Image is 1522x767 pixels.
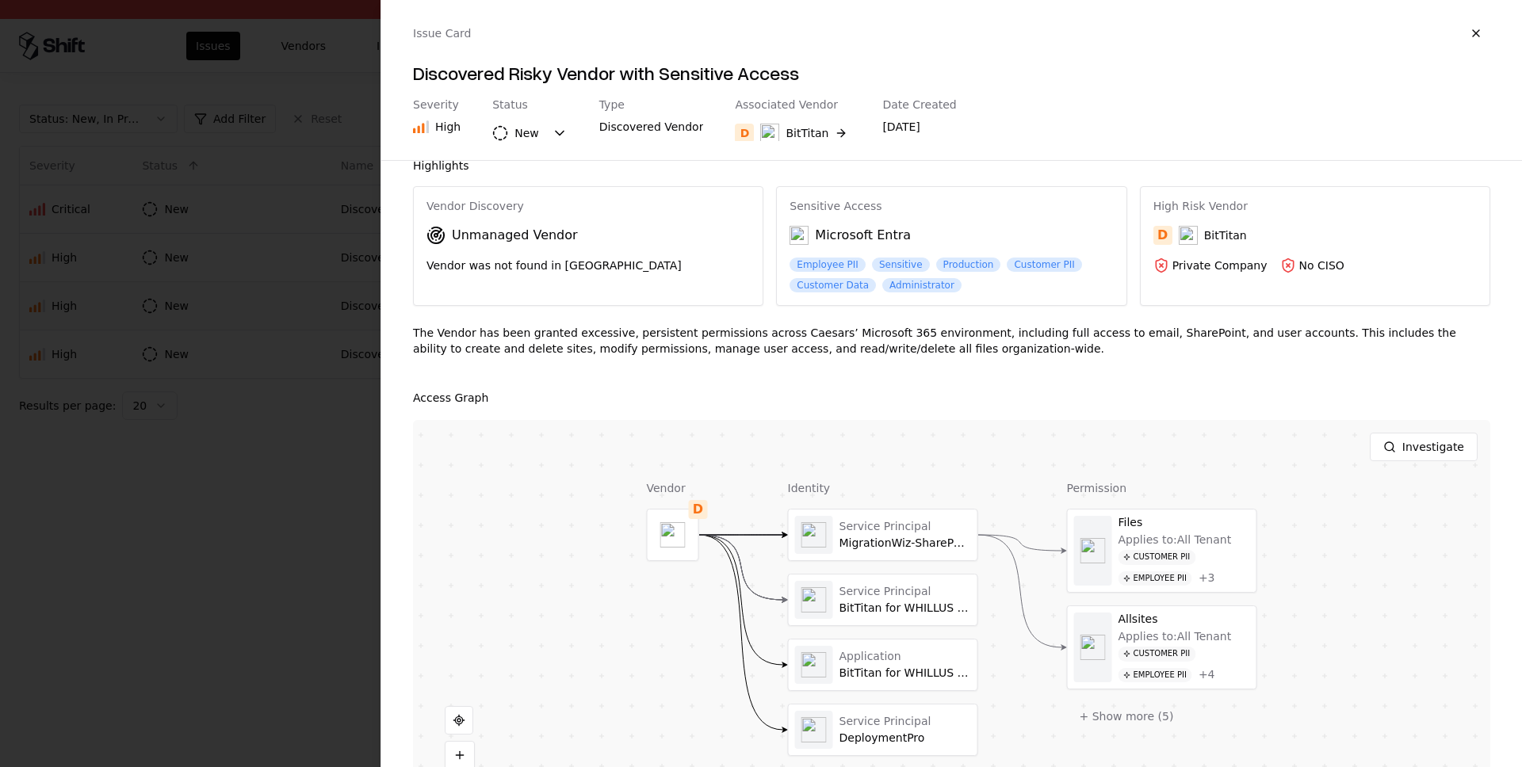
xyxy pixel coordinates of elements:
div: No CISO [1299,258,1344,273]
div: [DATE] [882,119,956,141]
div: Service Principal [839,585,971,599]
button: +3 [1199,571,1215,586]
div: High Risk Vendor [1153,200,1477,214]
div: Access Graph [413,388,1490,407]
div: Administrator [882,278,962,292]
div: Service Principal [839,715,971,729]
div: BitTitan [786,125,828,141]
div: Unmanaged Vendor [452,226,578,245]
div: Vendor Discovery [426,200,750,214]
button: Investigate [1370,433,1478,461]
img: BitTitan [1179,226,1198,245]
div: Issue Card [413,25,471,41]
div: Highlights [413,158,1490,174]
div: BitTitan [1204,227,1247,243]
div: + 4 [1199,668,1215,682]
div: Applies to: All Tenant [1119,533,1232,548]
button: DBitTitan [735,119,851,147]
img: Microsoft Entra [790,226,809,245]
img: BitTitan [760,124,779,143]
div: D [689,500,708,519]
div: Sensitive Access [790,200,1113,214]
div: Sensitive [872,258,930,272]
div: Files [1119,516,1250,530]
div: BitTitan for WHILLUS Collapse Project [839,666,971,681]
div: Date Created [882,98,956,113]
h4: Discovered Risky Vendor with Sensitive Access [413,60,1490,86]
div: Customer PII [1119,550,1196,565]
div: Allsites [1119,612,1250,627]
div: Production [936,258,1001,272]
div: New [514,125,539,141]
div: The Vendor has been granted excessive, persistent permissions across Caesars’ Microsoft 365 envir... [413,325,1490,369]
div: Customer PII [1007,258,1081,272]
div: Microsoft Entra [790,226,911,245]
div: High [435,119,461,135]
div: Associated Vendor [735,98,851,113]
div: + 3 [1199,571,1215,586]
div: Permission [1067,480,1257,496]
div: D [735,124,754,143]
div: Service Principal [839,520,971,534]
div: Private Company [1172,258,1268,273]
div: Customer Data [790,278,876,292]
div: Severity [413,98,461,113]
div: MigrationWiz-SharePoint-Delegated [839,536,971,551]
div: Employee PII [1119,571,1192,586]
div: Vendor was not found in [GEOGRAPHIC_DATA] [426,258,750,273]
div: Employee PII [1119,668,1192,683]
button: + Show more (5) [1067,702,1187,731]
div: DeploymentPro [839,731,971,746]
div: Applies to: All Tenant [1119,630,1232,644]
div: Discovered Vendor [599,119,704,141]
div: Vendor [647,480,699,496]
div: Status [492,98,568,113]
div: Application [839,650,971,664]
div: BitTitan for WHILLUS Collapse Project [839,601,971,616]
div: D [1153,226,1172,245]
div: Identity [788,480,978,496]
div: Employee PII [790,258,866,272]
div: Customer PII [1119,647,1196,662]
button: +4 [1199,668,1215,682]
div: Type [599,98,704,113]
